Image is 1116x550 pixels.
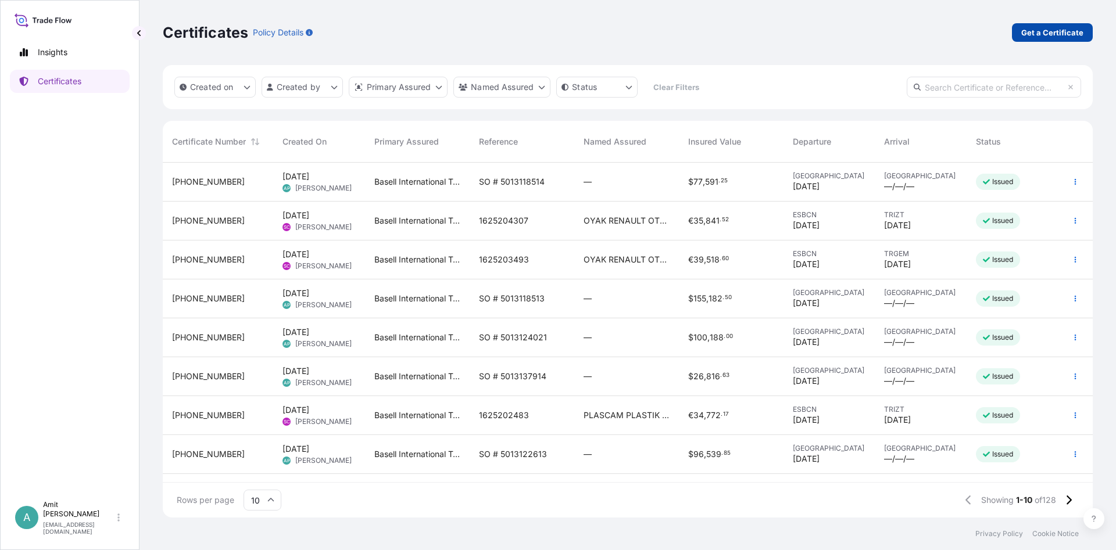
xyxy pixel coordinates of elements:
span: [PERSON_NAME] [295,261,352,271]
span: [GEOGRAPHIC_DATA] [884,171,957,181]
span: [GEOGRAPHIC_DATA] [793,171,866,181]
span: SO # 5013122613 [479,448,547,460]
span: [DATE] [793,336,820,348]
p: Issued [992,411,1014,420]
span: [DATE] [793,220,820,231]
span: [DATE] [793,414,820,426]
span: 96 [693,450,704,458]
span: SO # 5013124021 [479,332,547,343]
p: Issued [992,294,1014,303]
span: € [688,217,693,225]
span: [DATE] [793,375,820,387]
p: Policy Details [253,27,303,38]
span: PLASCAM PLASTIK OTO CAM SAN. VE TI [584,409,670,421]
span: 1-10 [1016,494,1032,506]
span: , [704,450,706,458]
span: 518 [706,256,720,264]
span: ESBCN [793,405,866,414]
span: Insured Value [688,136,741,148]
span: . [720,257,721,261]
span: [PHONE_NUMBER] [172,409,245,421]
span: Basell International Trading FZE [374,215,460,227]
span: [DATE] [793,258,820,270]
p: Certificates [163,23,248,42]
span: [GEOGRAPHIC_DATA] [884,288,957,297]
span: AP [284,182,290,194]
span: € [688,256,693,264]
button: createdOn Filter options [174,77,256,98]
a: Cookie Notice [1032,529,1079,538]
span: , [704,256,706,264]
p: Clear Filters [653,81,699,93]
span: — [584,293,592,304]
span: Named Assured [584,136,646,148]
span: $ [688,294,693,303]
span: 100 [693,333,707,341]
span: [DATE] [282,249,309,260]
span: € [688,411,693,419]
span: [DATE] [282,287,309,299]
input: Search Certificate or Reference... [907,77,1081,98]
p: Issued [992,255,1014,264]
span: [PERSON_NAME] [295,300,352,310]
span: —/—/— [884,181,914,192]
span: —/—/— [884,453,914,465]
span: [PERSON_NAME] [295,378,352,387]
span: 539 [706,450,721,458]
p: Created on [190,81,234,93]
span: [DATE] [282,365,309,377]
span: $ [688,450,693,458]
button: certificateStatus Filter options [556,77,638,98]
span: — [584,448,592,460]
span: [GEOGRAPHIC_DATA] [793,366,866,375]
p: Named Assured [471,81,534,93]
span: SC [284,260,290,272]
span: — [584,371,592,382]
span: 841 [706,217,720,225]
p: Certificates [38,76,81,87]
span: [GEOGRAPHIC_DATA] [793,288,866,297]
span: [PERSON_NAME] [295,456,352,465]
span: . [721,451,723,455]
span: $ [688,372,693,380]
p: Primary Assured [367,81,431,93]
span: 1625202483 [479,409,529,421]
p: [EMAIL_ADDRESS][DOMAIN_NAME] [43,521,115,535]
span: [DATE] [884,220,911,231]
span: , [706,294,709,303]
span: 77 [693,178,703,186]
button: cargoOwner Filter options [453,77,550,98]
span: Status [976,136,1001,148]
span: $ [688,333,693,341]
span: —/—/— [884,375,914,387]
span: [PHONE_NUMBER] [172,176,245,188]
span: Basell International Trading FZE [374,409,460,421]
button: createdBy Filter options [262,77,343,98]
span: 26 [693,372,704,380]
p: Issued [992,372,1014,381]
span: 39 [693,256,704,264]
span: SO # 5013137914 [479,371,546,382]
span: ESBCN [793,210,866,220]
p: Insights [38,46,67,58]
button: Sort [248,135,262,149]
span: 188 [710,333,724,341]
p: Privacy Policy [975,529,1023,538]
span: [DATE] [282,210,309,221]
span: . [720,218,721,222]
span: 34 [693,411,704,419]
span: [DATE] [282,443,309,455]
span: Basell International Trading FZE [374,254,460,265]
span: SO # 5013118513 [479,293,545,304]
span: Showing [981,494,1014,506]
span: [DATE] [793,453,820,465]
span: AP [284,338,290,350]
span: [PHONE_NUMBER] [172,332,245,343]
span: [GEOGRAPHIC_DATA] [793,327,866,336]
span: [DATE] [884,414,911,426]
span: 591 [705,178,718,186]
span: Basell International Trading FZE [374,448,460,460]
span: OYAK RENAULT OTOMOBIL FABRIKALARI ANONIM SIRKETI [584,215,670,227]
span: [GEOGRAPHIC_DATA] [884,327,957,336]
p: Status [572,81,597,93]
